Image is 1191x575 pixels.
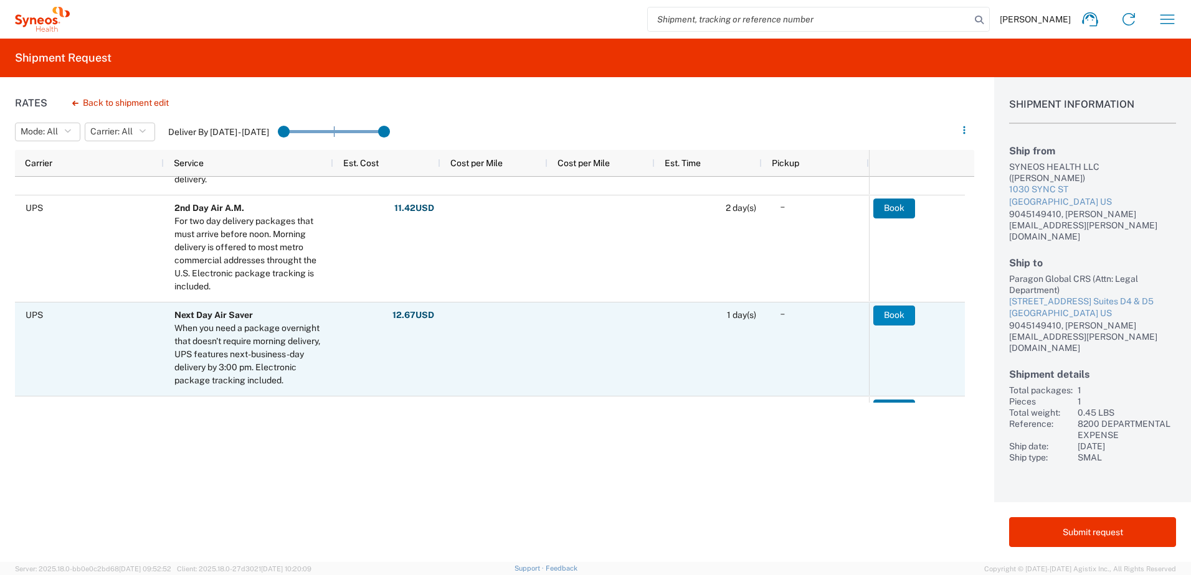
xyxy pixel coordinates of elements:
[25,158,52,168] span: Carrier
[394,202,434,214] strong: 11.42 USD
[174,158,204,168] span: Service
[85,123,155,141] button: Carrier: All
[648,7,970,31] input: Shipment, tracking or reference number
[15,97,47,109] h1: Rates
[1078,396,1176,407] div: 1
[168,126,269,138] label: Deliver By [DATE] - [DATE]
[1009,296,1176,320] a: [STREET_ADDRESS] Suites D4 & D5[GEOGRAPHIC_DATA] US
[726,203,756,213] span: 2 day(s)
[1009,396,1073,407] div: Pieces
[90,126,133,138] span: Carrier: All
[1009,257,1176,269] h2: Ship to
[394,199,435,218] button: 11.42USD
[392,309,434,321] strong: 12.67 USD
[177,565,311,573] span: Client: 2025.18.0-27d3021
[1078,418,1176,441] div: 8200 DEPARTMENTAL EXPENSE
[15,123,80,141] button: Mode: All
[343,158,379,168] span: Est. Cost
[1009,184,1176,196] div: 1030 SYNC ST
[727,310,756,320] span: 1 day(s)
[21,126,58,138] span: Mode: All
[26,310,43,320] span: UPS
[1009,208,1176,242] div: 9045149410, [PERSON_NAME][EMAIL_ADDRESS][PERSON_NAME][DOMAIN_NAME]
[1009,320,1176,353] div: 9045149410, [PERSON_NAME][EMAIL_ADDRESS][PERSON_NAME][DOMAIN_NAME]
[1009,517,1176,547] button: Submit request
[558,158,610,168] span: Cost per Mile
[1009,184,1176,208] a: 1030 SYNC ST[GEOGRAPHIC_DATA] US
[1009,307,1176,320] div: [GEOGRAPHIC_DATA] US
[1009,161,1176,184] div: SYNEOS HEALTH LLC ([PERSON_NAME])
[1009,273,1176,296] div: Paragon Global CRS (Attn: Legal Department)
[15,565,171,573] span: Server: 2025.18.0-bb0e0c2bd68
[1009,296,1176,308] div: [STREET_ADDRESS] Suites D4 & D5
[1009,368,1176,380] h2: Shipment details
[546,564,577,572] a: Feedback
[15,50,112,65] h2: Shipment Request
[1078,385,1176,396] div: 1
[174,322,328,387] div: When you need a package overnight that doesn't require morning delivery, UPS features next-busine...
[62,92,179,114] button: Back to shipment edit
[1009,452,1073,463] div: Ship type:
[174,203,244,213] b: 2nd Day Air A.M.
[772,158,799,168] span: Pickup
[261,565,311,573] span: [DATE] 10:20:09
[984,563,1176,574] span: Copyright © [DATE]-[DATE] Agistix Inc., All Rights Reserved
[174,310,253,320] b: Next Day Air Saver
[873,400,915,419] button: Book
[1009,196,1176,208] div: [GEOGRAPHIC_DATA] US
[1009,407,1073,418] div: Total weight:
[1009,145,1176,157] h2: Ship from
[26,203,43,213] span: UPS
[392,306,435,325] button: 12.67USD
[450,158,503,168] span: Cost per Mile
[1009,441,1073,452] div: Ship date:
[1078,441,1176,452] div: [DATE]
[873,199,915,218] button: Book
[174,215,328,293] div: For two day delivery packages that must arrive before noon. Morning delivery is offered to most m...
[1009,385,1073,396] div: Total packages:
[1078,452,1176,463] div: SMAL
[1078,407,1176,418] div: 0.45 LBS
[1009,418,1073,441] div: Reference:
[119,565,171,573] span: [DATE] 09:52:52
[873,306,915,325] button: Book
[665,158,701,168] span: Est. Time
[515,564,546,572] a: Support
[1009,98,1176,124] h1: Shipment Information
[1000,14,1071,25] span: [PERSON_NAME]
